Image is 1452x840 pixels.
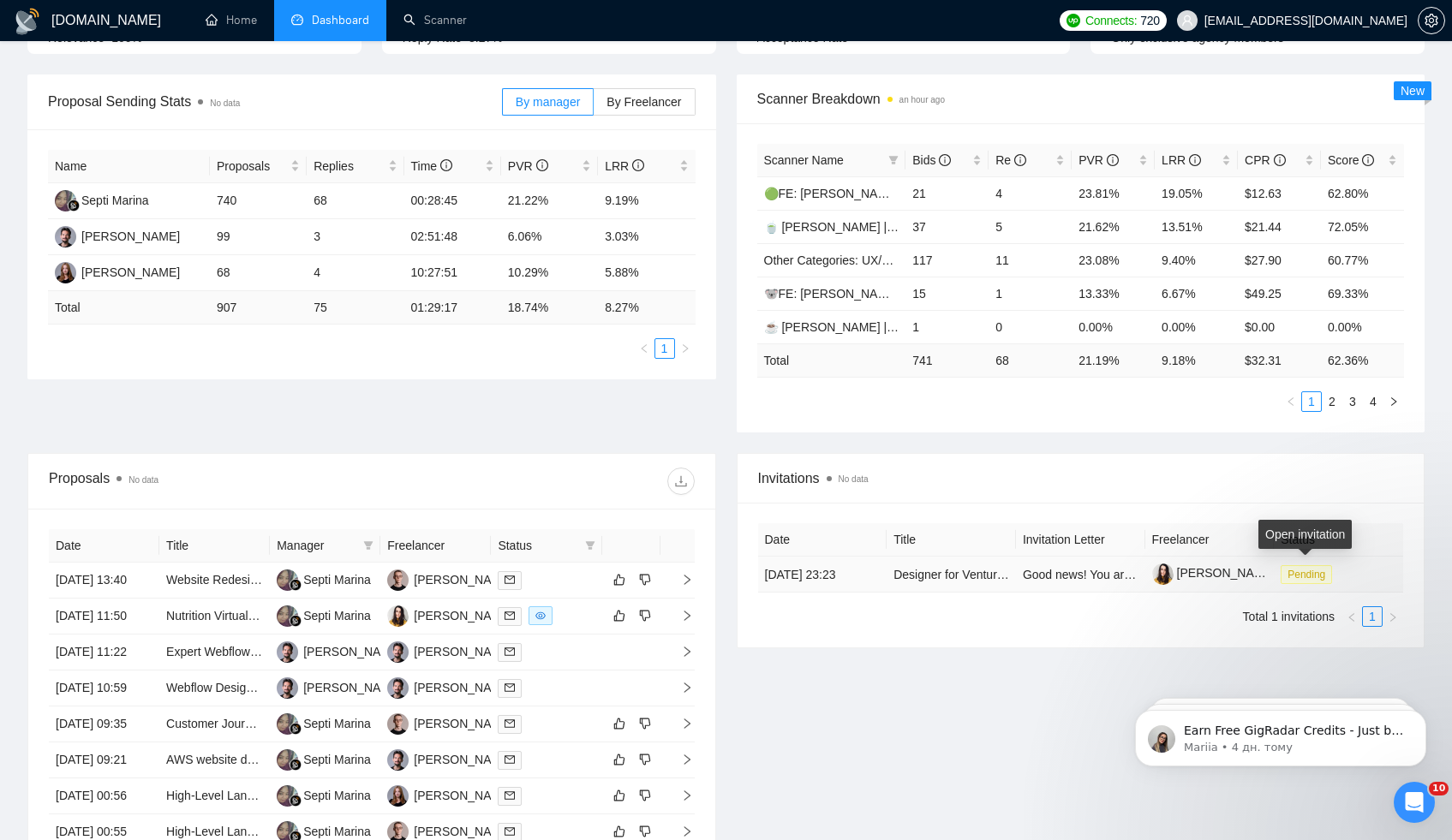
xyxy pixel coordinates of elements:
[654,338,675,359] li: 1
[414,714,512,733] div: [PERSON_NAME]
[403,31,462,45] span: Reply Rate
[55,229,180,242] a: RV[PERSON_NAME]
[758,468,1404,489] span: Invitations
[210,150,307,183] th: Proposals
[613,609,625,623] span: like
[1072,210,1155,243] td: 21.62%
[1281,567,1339,581] a: Pending
[1321,277,1404,310] td: 69.33%
[210,291,307,325] td: 907
[1383,606,1403,627] button: right
[639,573,651,587] span: dislike
[440,159,452,171] span: info-circle
[1341,606,1362,627] button: left
[1429,782,1449,795] span: 10
[49,670,159,706] td: [DATE] 10:59
[55,265,180,278] a: TB[PERSON_NAME]
[905,210,989,243] td: 37
[49,529,159,563] th: Date
[166,573,427,587] a: Website Redesign Needed for a Shift in Strategy.
[855,31,863,45] span: --
[1321,310,1404,343] td: 0.00%
[81,227,180,246] div: [PERSON_NAME]
[632,159,644,171] span: info-circle
[639,753,651,766] span: dislike
[1418,14,1445,27] a: setting
[277,785,298,807] img: SM
[605,159,644,173] span: LRR
[277,752,371,766] a: SMSepti Marina
[217,157,287,176] span: Proposals
[1111,31,1284,45] span: Only exclusive agency members
[989,210,1072,243] td: 5
[505,682,515,693] span: mail
[303,606,371,625] div: Septi Marina
[387,569,409,591] img: VG
[598,255,695,291] td: 5.88%
[498,536,577,555] span: Status
[291,14,303,26] span: dashboard
[55,190,76,211] img: SM
[1364,392,1383,411] a: 4
[757,31,849,45] span: Acceptance Rate
[414,570,512,589] div: [PERSON_NAME]
[277,641,298,663] img: RV
[1383,391,1404,412] li: Next Page
[1343,392,1362,411] a: 3
[414,786,512,805] div: [PERSON_NAME]
[277,572,371,586] a: SMSepti Marina
[210,183,307,219] td: 740
[1107,154,1119,166] span: info-circle
[469,31,503,45] span: 8.27%
[387,785,409,807] img: TB
[1109,674,1452,794] iframe: Intercom notifications повідомлення
[1389,396,1399,407] span: right
[613,753,625,766] span: like
[536,159,548,171] span: info-circle
[598,183,695,219] td: 9.19%
[55,193,149,206] a: SMSepti Marina
[210,219,307,255] td: 99
[989,343,1072,377] td: 68
[655,339,674,358] a: 1
[1181,15,1193,27] span: user
[48,91,502,112] span: Proposal Sending Stats
[1321,243,1404,277] td: 60.77%
[307,183,403,219] td: 68
[307,291,403,325] td: 75
[582,533,599,558] span: filter
[1362,606,1383,627] li: 1
[885,147,902,173] span: filter
[905,277,989,310] td: 15
[764,153,844,167] span: Scanner Name
[387,716,512,730] a: VG[PERSON_NAME]
[912,153,951,167] span: Bids
[613,717,625,730] span: like
[303,750,371,769] div: Septi Marina
[887,557,1016,593] td: Designer for Venture Studio Part-Time to Potential F/T Role (UI/UX + brand experience preferred)
[758,557,887,593] td: [DATE] 23:23
[1072,343,1155,377] td: 21.19 %
[1258,520,1352,549] div: Open invitation
[1418,7,1445,34] button: setting
[501,291,598,325] td: 18.74 %
[387,605,409,627] img: VK
[995,153,1026,167] span: Re
[1322,391,1342,412] li: 2
[307,255,403,291] td: 4
[609,569,630,590] button: like
[387,677,409,699] img: RV
[1162,153,1201,167] span: LRR
[48,291,210,325] td: Total
[1140,11,1159,30] span: 720
[613,789,625,802] span: like
[893,568,1410,581] a: Designer for Venture Studio Part-Time to Potential F/T Role (UI/UX + brand experience preferred)
[1347,612,1357,623] span: left
[166,609,516,623] a: Nutrition Virtual Support – Content Creation & Email Management
[404,291,501,325] td: 01:29:17
[516,95,580,109] span: By manager
[1321,343,1404,377] td: 62.36 %
[277,788,371,801] a: SMSepti Marina
[414,606,512,625] div: [PERSON_NAME]
[48,31,105,45] span: Relevance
